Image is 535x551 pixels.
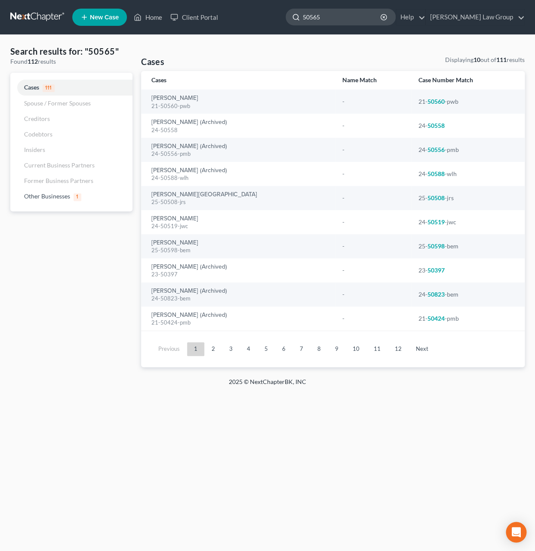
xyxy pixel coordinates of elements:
[396,9,425,25] a: Help
[328,342,345,356] a: 9
[43,84,55,92] span: 111
[10,173,132,189] a: Former Business Partners
[367,342,387,356] a: 11
[342,121,405,130] div: -
[10,142,132,158] a: Insiders
[151,198,329,206] div: 25-50508-jrs
[293,342,310,356] a: 7
[151,270,329,279] div: 23-50397
[90,14,119,21] span: New Case
[10,80,132,96] a: Cases111
[151,240,198,246] a: [PERSON_NAME]
[427,242,444,250] em: 50598
[303,9,381,25] input: Search by name...
[10,45,132,57] h4: Search results for: "50565"
[151,174,329,182] div: 24-50588-wlh
[240,342,257,356] a: 4
[427,98,444,105] em: 50560
[151,119,227,125] a: [PERSON_NAME] (Archived)
[427,315,444,322] em: 50424
[151,150,329,158] div: 24-50556-pmb
[24,192,70,200] span: Other Businesses
[275,342,292,356] a: 6
[418,266,514,275] div: 23-
[10,57,132,66] div: Found results
[24,84,39,91] span: Cases
[342,314,405,323] div: -
[151,102,329,110] div: 21-50560-pwb
[151,167,227,173] a: [PERSON_NAME] (Archived)
[187,342,204,356] a: 1
[151,95,198,101] a: [PERSON_NAME]
[24,177,93,184] span: Former Business Partners
[418,242,514,251] div: 25- -bem
[222,342,240,356] a: 3
[166,9,222,25] a: Client Portal
[418,170,514,178] div: 24- -wlh
[506,522,526,542] div: Open Intercom Messenger
[129,9,166,25] a: Home
[74,193,81,201] span: 1
[10,127,132,142] a: Codebtors
[28,58,38,65] strong: 112
[151,288,227,294] a: [PERSON_NAME] (Archived)
[342,242,405,251] div: -
[496,56,507,63] strong: 111
[311,342,328,356] a: 8
[10,158,132,173] a: Current Business Partners
[24,99,91,107] span: Spouse / Former Spouses
[335,71,412,90] th: Name Match
[445,56,525,64] div: Displaying out of results
[418,145,514,154] div: 24- -pmb
[342,145,405,154] div: -
[151,143,227,149] a: [PERSON_NAME] (Archived)
[151,222,329,230] div: 24-50519-jwc
[418,218,514,226] div: 24- -jwc
[342,266,405,275] div: -
[24,146,45,153] span: Insiders
[24,115,50,122] span: Creditors
[388,342,409,356] a: 12
[10,189,132,204] a: Other Businesses1
[427,218,444,226] em: 50519
[427,170,444,177] em: 50588
[418,97,514,106] div: 21- -pwb
[151,246,329,254] div: 25-50598-bem
[151,264,227,270] a: [PERSON_NAME] (Archived)
[411,71,525,90] th: Case Number Match
[427,146,444,153] em: 50556
[24,130,52,138] span: Codebtors
[24,161,95,169] span: Current Business Partners
[151,126,329,134] div: 24-50558
[258,342,275,356] a: 5
[151,192,257,198] a: [PERSON_NAME][GEOGRAPHIC_DATA]
[346,342,366,356] a: 10
[342,290,405,299] div: -
[418,194,514,202] div: 25- -jrs
[342,218,405,226] div: -
[418,290,514,299] div: 24- -bem
[427,194,444,201] em: 50508
[141,71,335,90] th: Cases
[10,111,132,127] a: Creditors
[409,342,435,356] a: Next
[427,122,444,129] em: 50558
[427,266,444,274] em: 50397
[474,56,480,63] strong: 10
[342,194,405,202] div: -
[205,342,222,356] a: 2
[151,294,329,303] div: 24-50823-bem
[141,56,164,68] h4: Cases
[22,378,513,393] div: 2025 © NextChapterBK, INC
[418,314,514,323] div: 21- -pmb
[151,312,227,318] a: [PERSON_NAME] (Archived)
[342,170,405,178] div: -
[151,216,198,222] a: [PERSON_NAME]
[342,97,405,106] div: -
[427,291,444,298] em: 50823
[151,319,329,327] div: 21-50424-pmb
[10,96,132,111] a: Spouse / Former Spouses
[426,9,524,25] a: [PERSON_NAME] Law Group
[418,121,514,130] div: 24-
